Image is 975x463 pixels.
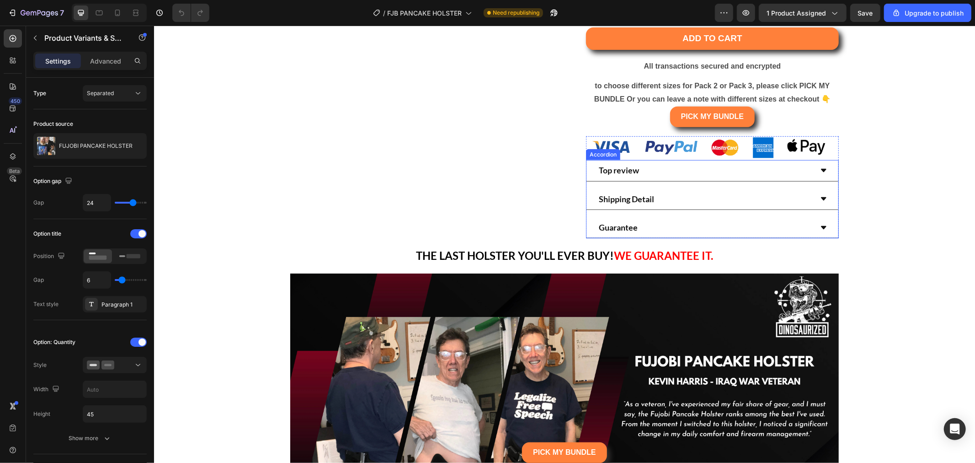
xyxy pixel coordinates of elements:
[33,276,44,284] div: Gap
[892,8,964,18] div: Upgrade to publish
[33,430,147,447] button: Show more
[83,272,111,288] input: Auto
[44,32,122,43] p: Product Variants & Swatches
[262,223,460,237] strong: THE LAST HOLSTER YOU'LL EVER BUY!
[4,4,68,22] button: 7
[154,26,975,463] iframe: Design area
[490,37,627,44] strong: All transactions secured and encrypted
[33,300,59,308] div: Text style
[460,223,559,237] strong: WE GUARANTEE IT.
[33,120,73,128] div: Product source
[884,4,971,22] button: Upgrade to publish
[528,7,588,19] div: Add to cart
[368,417,453,437] a: PICK MY BUNDLE
[527,87,590,95] strong: PICK MY BUNDLE
[858,9,873,17] span: Save
[172,4,209,22] div: Undo/Redo
[87,90,114,97] span: Separated
[33,383,61,396] div: Width
[445,168,500,179] p: Shipping Detail
[101,301,144,309] div: Paragraph 1
[432,2,685,24] button: Add to cart
[83,406,146,422] input: Auto
[83,85,147,102] button: Separated
[379,423,442,431] strong: PICK MY BUNDLE
[9,97,22,105] div: 450
[440,56,677,77] strong: to choose different sizes for Pack 2 or Pack 3, please click PICK MY BUNDLE Or you can leave a no...
[432,111,685,135] img: gempages_549546892921406365-7e6153d9-b7eb-4cbe-a12b-9776f2d947a9.png
[90,56,121,66] p: Advanced
[850,4,880,22] button: Save
[516,81,601,102] a: PICK MY BUNDLE
[83,381,146,398] input: Auto
[33,338,75,346] div: Option: Quantity
[944,418,966,440] div: Open Intercom Messenger
[445,197,484,207] p: Guarantee
[83,194,111,211] input: Auto
[33,250,67,263] div: Position
[33,175,74,188] div: Option gap
[33,361,47,369] div: Style
[7,167,22,175] div: Beta
[387,8,462,18] span: FJB PANCAKE HOLSTER
[69,434,112,443] div: Show more
[33,89,46,97] div: Type
[493,9,539,17] span: Need republishing
[767,8,826,18] span: 1 product assigned
[59,143,133,149] p: FUJOBI PANCAKE HOLSTER
[33,199,44,207] div: Gap
[445,140,485,150] p: Top review
[434,125,464,133] div: Accordion
[759,4,847,22] button: 1 product assigned
[33,410,50,418] div: Height
[45,56,71,66] p: Settings
[383,8,385,18] span: /
[33,230,61,238] div: Option title
[37,137,55,155] img: product feature img
[60,7,64,18] p: 7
